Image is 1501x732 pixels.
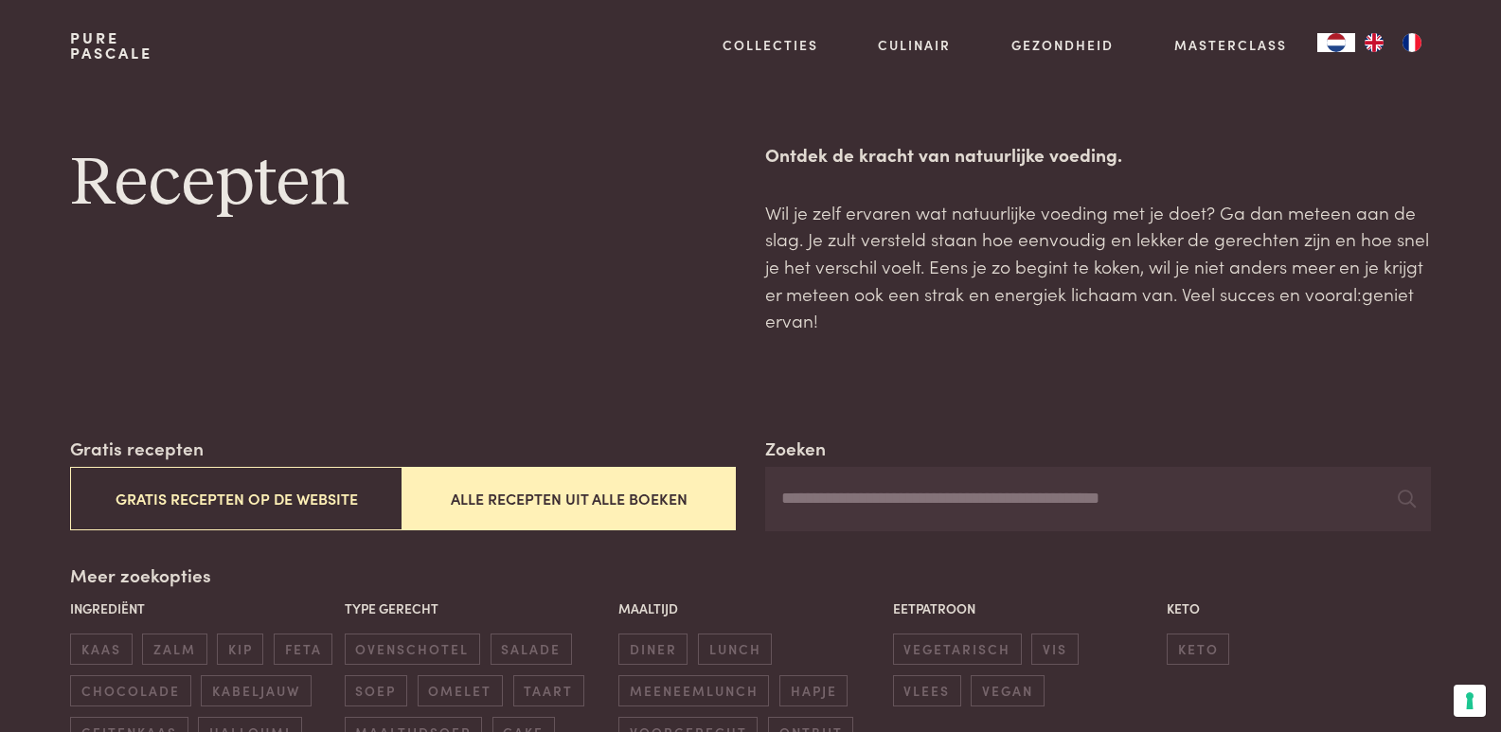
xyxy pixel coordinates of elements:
[70,141,735,226] h1: Recepten
[1317,33,1355,52] div: Language
[1031,634,1078,665] span: vis
[70,598,334,618] p: Ingrediënt
[765,199,1430,334] p: Wil je zelf ervaren wat natuurlijke voeding met je doet? Ga dan meteen aan de slag. Je zult verst...
[893,634,1022,665] span: vegetarisch
[779,675,848,706] span: hapje
[274,634,332,665] span: feta
[201,675,311,706] span: kabeljauw
[878,35,951,55] a: Culinair
[70,675,190,706] span: chocolade
[893,598,1157,618] p: Eetpatroon
[217,634,263,665] span: kip
[1454,685,1486,717] button: Uw voorkeuren voor toestemming voor trackingtechnologieën
[70,30,152,61] a: PurePascale
[618,598,883,618] p: Maaltijd
[1011,35,1114,55] a: Gezondheid
[1355,33,1431,52] ul: Language list
[513,675,584,706] span: taart
[971,675,1044,706] span: vegan
[142,634,206,665] span: zalm
[1355,33,1393,52] a: EN
[1167,598,1431,618] p: Keto
[618,634,688,665] span: diner
[345,598,609,618] p: Type gerecht
[723,35,818,55] a: Collecties
[345,634,480,665] span: ovenschotel
[765,141,1122,167] strong: Ontdek de kracht van natuurlijke voeding.
[418,675,503,706] span: omelet
[893,675,961,706] span: vlees
[70,435,204,462] label: Gratis recepten
[765,435,826,462] label: Zoeken
[1393,33,1431,52] a: FR
[402,467,735,530] button: Alle recepten uit alle boeken
[70,467,402,530] button: Gratis recepten op de website
[345,675,407,706] span: soep
[1317,33,1431,52] aside: Language selected: Nederlands
[70,634,132,665] span: kaas
[491,634,572,665] span: salade
[1174,35,1287,55] a: Masterclass
[618,675,769,706] span: meeneemlunch
[1167,634,1229,665] span: keto
[698,634,772,665] span: lunch
[1317,33,1355,52] a: NL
